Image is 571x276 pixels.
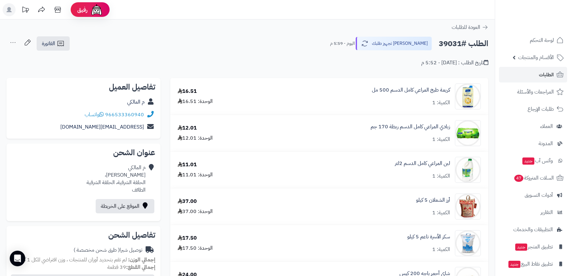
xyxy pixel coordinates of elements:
span: تطبيق نقاط البيع [508,259,553,269]
span: المراجعات والأسئلة [517,87,554,96]
button: [PERSON_NAME] تجهيز طلبك [356,37,432,50]
div: الكمية: 1 [432,99,450,107]
a: لبن المراعي كامل الدسم 2لتر [395,160,450,167]
a: الطلبات [499,67,567,82]
a: لوحة التحكم [499,32,567,48]
span: جديد [508,261,520,268]
div: الكمية: 1 [432,246,450,253]
span: الأقسام والمنتجات [518,53,554,62]
span: التقارير [541,208,553,217]
small: اليوم - 5:59 م [330,40,355,47]
span: جديد [522,157,534,165]
div: توصيل شبرا [74,246,142,254]
a: سكر الأسرة ناعم 5 كيلو [407,233,450,241]
a: التقارير [499,205,567,220]
a: الفاتورة [37,36,70,51]
a: طلبات الإرجاع [499,101,567,117]
span: طلبات الإرجاع [528,105,554,114]
strong: إجمالي القطع: [126,263,155,271]
a: زبادي المراعي كامل الدسم ربطة 170 جم [371,123,450,131]
img: 1675757069-1NiWaEdMbDJTCwSy8mjxUSs91P7PdDlJehqa9ixG-90x90.jpg [455,157,481,183]
a: تطبيق نقاط البيعجديد [499,256,567,272]
span: الطلبات [539,70,554,79]
img: 1675687148-EwYo1G7KH0jGDE7uxCW5nJFcokdAb4NnowpHnva3-90x90.jpg [455,120,481,146]
img: ai-face.png [90,3,103,16]
span: المدونة [539,139,553,148]
a: أدوات التسويق [499,187,567,203]
h2: تفاصيل الشحن [12,231,155,239]
span: رفيق [77,6,88,14]
span: العملاء [540,122,553,131]
img: 1664176778-160165-90x90.jpg [455,194,481,220]
span: ( طرق شحن مخصصة ) [74,246,120,254]
div: الوحدة: 12.01 [178,134,213,142]
div: 37.00 [178,198,197,205]
span: السلات المتروكة [514,173,554,182]
img: 1664106332-p1Q67h0RhTktizcuFFcbSS66uCfKuOiAB6yOm0dt-90x90.jpg [455,230,481,256]
div: الوحدة: 11.01 [178,171,213,179]
a: م المالكي [127,98,145,106]
span: لم تقم بتحديد أوزان للمنتجات ، وزن افتراضي للكل 1 كجم [17,256,127,264]
span: 47 [514,175,524,182]
span: العودة للطلبات [452,23,480,31]
a: العملاء [499,119,567,134]
a: العودة للطلبات [452,23,488,31]
span: الفاتورة [42,40,55,47]
a: السلات المتروكة47 [499,170,567,186]
div: الوحدة: 37.00 [178,208,213,215]
a: وآتس آبجديد [499,153,567,169]
img: logo-2.png [527,14,565,28]
div: م المالكي [PERSON_NAME]، الحلقة الشرقية، الحلقة الشرقية الطائف [87,164,146,194]
h2: عنوان الشحن [12,149,155,157]
div: 12.01 [178,124,197,132]
span: جديد [515,244,527,251]
span: أدوات التسويق [525,191,553,200]
a: أرز الشعلان 5 كيلو [416,196,450,204]
div: الكمية: 1 [432,172,450,180]
span: لوحة التحكم [530,36,554,45]
a: واتساب [85,111,104,119]
span: وآتس آب [522,156,553,165]
a: كريمة طبخ المراعي كامل الدسم 500 مل [372,86,450,94]
span: التطبيقات والخدمات [513,225,553,234]
a: التطبيقات والخدمات [499,222,567,237]
div: 16.51 [178,88,197,95]
div: تاريخ الطلب : [DATE] - 5:52 م [421,59,488,67]
div: الوحدة: 16.51 [178,98,213,105]
a: تطبيق المتجرجديد [499,239,567,255]
a: الموقع على الخريطة [96,199,154,213]
span: تطبيق المتجر [515,242,553,251]
a: المراجعات والأسئلة [499,84,567,100]
div: الوحدة: 17.50 [178,245,213,252]
a: [EMAIL_ADDRESS][DOMAIN_NAME] [60,123,144,131]
a: المدونة [499,136,567,151]
img: 1750189624-528573_main-90x90.jpg [455,83,481,109]
h2: تفاصيل العميل [12,83,155,91]
div: 11.01 [178,161,197,169]
small: 39 قطعة [107,263,155,271]
div: Open Intercom Messenger [10,251,25,266]
strong: إجمالي الوزن: [128,256,155,264]
h2: الطلب #39031 [439,37,488,50]
a: تحديثات المنصة [17,3,33,18]
div: الكمية: 1 [432,209,450,217]
div: الكمية: 1 [432,136,450,143]
div: 17.50 [178,234,197,242]
a: 966533360940 [105,111,144,119]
